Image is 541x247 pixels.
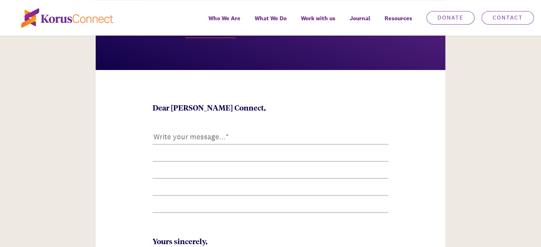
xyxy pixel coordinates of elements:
[153,236,265,246] div: Yours sincerely,
[294,10,343,36] a: Work with us
[343,10,377,36] a: Journal
[255,13,287,23] span: What We Do
[301,13,335,23] span: Work with us
[201,10,248,36] a: Who We Are
[208,13,240,23] span: Who We Are
[21,8,113,28] img: korus-connect%2Fc5177985-88d5-491d-9cd7-4a1febad1357_logo.svg
[248,10,294,36] a: What We Do
[482,11,534,25] a: Contact
[426,11,474,25] a: Donate
[153,102,388,113] div: Dear [PERSON_NAME] Connect,
[350,13,370,23] span: Journal
[377,10,419,36] div: Resources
